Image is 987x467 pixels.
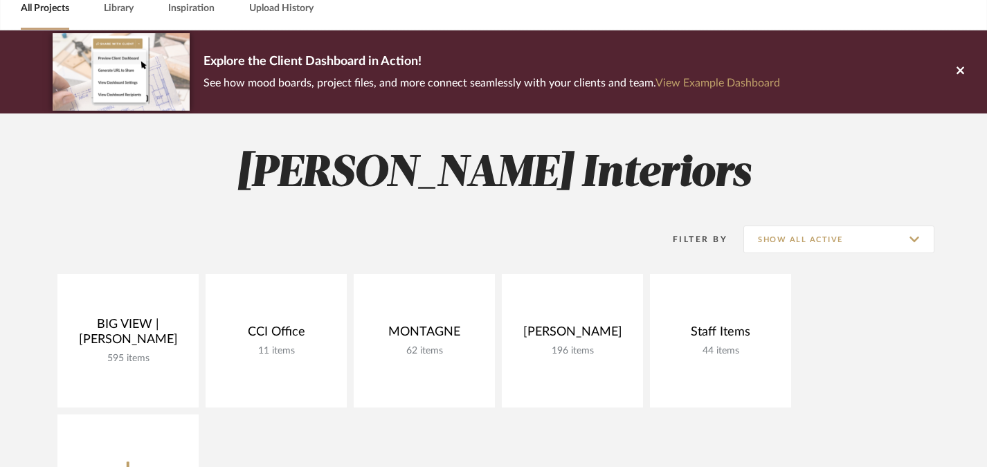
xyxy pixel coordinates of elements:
div: 44 items [661,345,780,357]
div: [PERSON_NAME] [513,324,632,345]
div: Staff Items [661,324,780,345]
img: d5d033c5-7b12-40c2-a960-1ecee1989c38.png [53,33,190,110]
div: 595 items [69,353,188,365]
div: 11 items [217,345,336,357]
p: See how mood boards, project files, and more connect seamlessly with your clients and team. [203,73,780,93]
p: Explore the Client Dashboard in Action! [203,51,780,73]
a: View Example Dashboard [655,77,780,89]
div: 62 items [365,345,484,357]
div: MONTAGNE [365,324,484,345]
div: Filter By [655,232,727,246]
div: 196 items [513,345,632,357]
div: BIG VIEW | [PERSON_NAME] [69,317,188,353]
div: CCI Office [217,324,336,345]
